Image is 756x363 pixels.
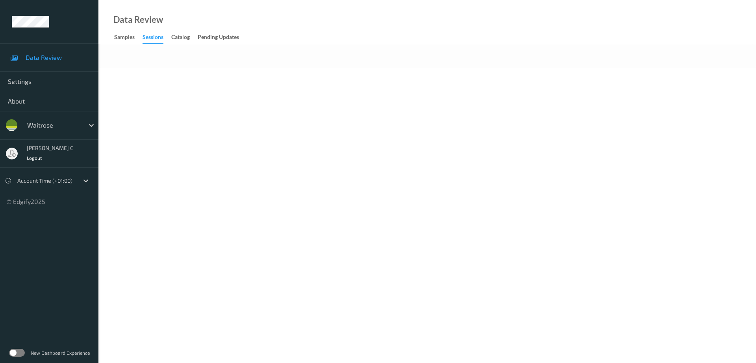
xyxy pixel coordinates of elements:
div: Samples [114,33,135,43]
div: Sessions [143,33,163,44]
a: Pending Updates [198,32,247,43]
div: Catalog [171,33,190,43]
a: Sessions [143,32,171,44]
div: Data Review [113,16,163,24]
div: Pending Updates [198,33,239,43]
a: Samples [114,32,143,43]
a: Catalog [171,32,198,43]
